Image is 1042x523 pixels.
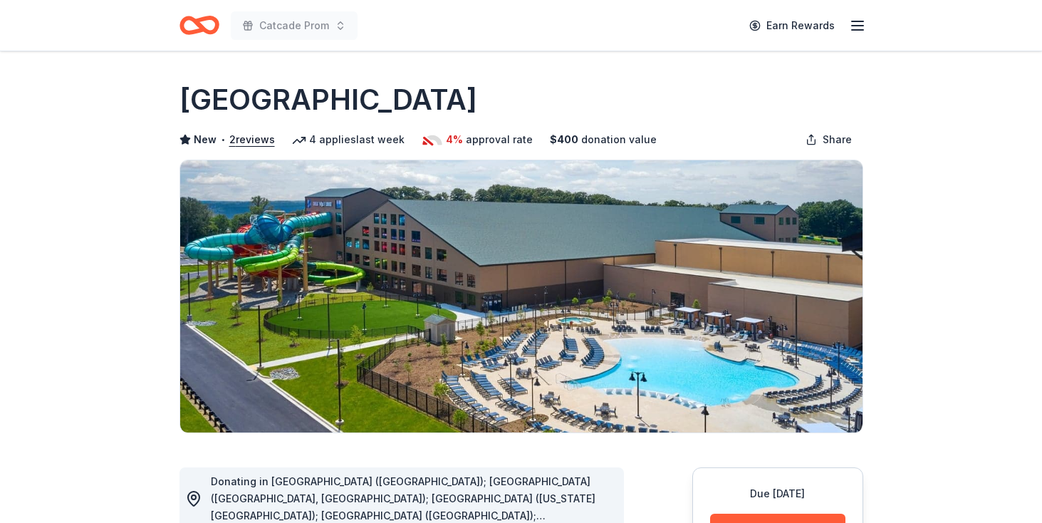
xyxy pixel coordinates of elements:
span: donation value [581,131,657,148]
span: Catcade Prom [259,17,329,34]
a: Earn Rewards [741,13,843,38]
div: 4 applies last week [292,131,405,148]
span: 4% [446,131,463,148]
a: Home [179,9,219,42]
button: 2reviews [229,131,275,148]
button: Share [794,125,863,154]
button: Catcade Prom [231,11,358,40]
span: Share [823,131,852,148]
h1: [GEOGRAPHIC_DATA] [179,80,477,120]
span: approval rate [466,131,533,148]
span: $ 400 [550,131,578,148]
span: • [220,134,225,145]
span: New [194,131,217,148]
img: Image for Great Wolf Lodge [180,160,863,433]
div: Due [DATE] [710,485,845,502]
